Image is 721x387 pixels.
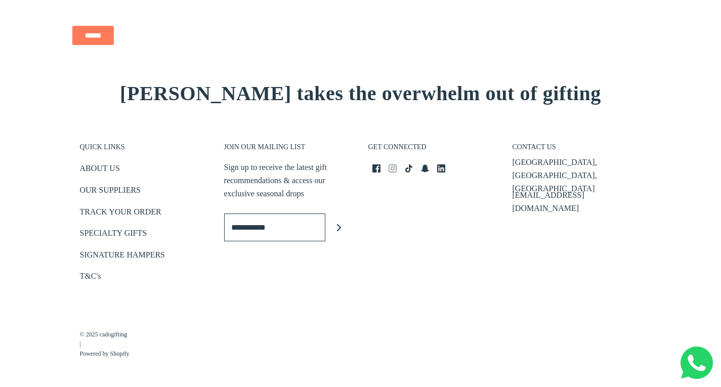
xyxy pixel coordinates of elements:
span: [PERSON_NAME] takes the overwhelm out of gifting [120,82,601,105]
a: ABOUT US [80,162,120,179]
p: [EMAIL_ADDRESS][DOMAIN_NAME] [513,189,642,214]
p: Sign up to receive the latest gift recommendations & access our exclusive seasonal drops [224,161,353,200]
span: Number of gifts [288,84,336,92]
a: OUR SUPPLIERS [80,184,141,200]
img: Whatsapp [681,347,713,379]
h3: JOIN OUR MAILING LIST [224,143,353,157]
a: © 2025 cadogifting [80,330,130,339]
a: TRACK YOUR ORDER [80,205,161,222]
span: Company name [288,42,338,51]
h3: GET CONNECTED [368,143,497,157]
input: Enter email [224,213,325,241]
a: SIGNATURE HAMPERS [80,248,165,265]
p: | [80,320,130,359]
span: Last name [288,1,321,9]
p: [GEOGRAPHIC_DATA], [GEOGRAPHIC_DATA], [GEOGRAPHIC_DATA] [513,156,642,195]
button: Join [325,213,353,241]
h3: CONTACT US [513,143,642,157]
h3: QUICK LINKS [80,143,209,157]
a: T&C's [80,270,101,286]
a: Powered by Shopify [80,349,130,359]
a: SPECIALTY GIFTS [80,227,147,243]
